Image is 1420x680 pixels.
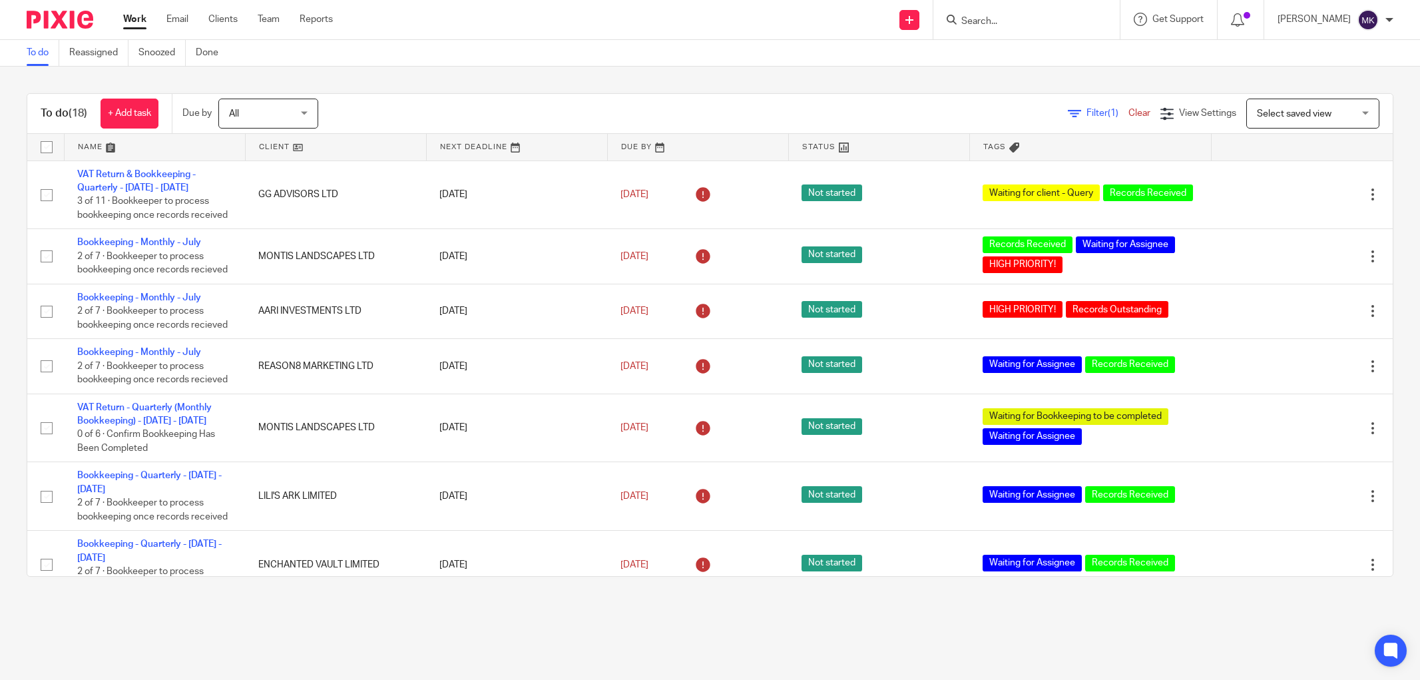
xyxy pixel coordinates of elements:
[77,362,228,385] span: 2 of 7 · Bookkeeper to process bookkeeping once records recieved
[77,170,196,192] a: VAT Return & Bookkeeping - Quarterly - [DATE] - [DATE]
[1128,109,1150,118] a: Clear
[802,486,862,503] span: Not started
[620,423,648,432] span: [DATE]
[1103,184,1193,201] span: Records Received
[77,238,201,247] a: Bookkeeping - Monthly - July
[426,229,607,284] td: [DATE]
[983,486,1082,503] span: Waiting for Assignee
[1357,9,1379,31] img: svg%3E
[1278,13,1351,26] p: [PERSON_NAME]
[426,462,607,531] td: [DATE]
[245,531,426,599] td: ENCHANTED VAULT LIMITED
[69,108,87,119] span: (18)
[620,190,648,199] span: [DATE]
[77,539,222,562] a: Bookkeeping - Quarterly - [DATE] - [DATE]
[1085,356,1175,373] span: Records Received
[41,107,87,121] h1: To do
[983,184,1100,201] span: Waiting for client - Query
[258,13,280,26] a: Team
[1076,236,1175,253] span: Waiting for Assignee
[77,348,201,357] a: Bookkeeping - Monthly - July
[426,394,607,462] td: [DATE]
[960,16,1080,28] input: Search
[166,13,188,26] a: Email
[802,418,862,435] span: Not started
[620,492,648,501] span: [DATE]
[802,301,862,318] span: Not started
[620,252,648,261] span: [DATE]
[620,362,648,371] span: [DATE]
[802,184,862,201] span: Not started
[77,403,212,426] a: VAT Return - Quarterly (Monthly Bookkeeping) - [DATE] - [DATE]
[229,109,239,119] span: All
[123,13,146,26] a: Work
[983,256,1063,273] span: HIGH PRIORITY!
[27,40,59,66] a: To do
[245,161,426,229] td: GG ADVISORS LTD
[1179,109,1236,118] span: View Settings
[620,306,648,316] span: [DATE]
[426,284,607,338] td: [DATE]
[802,555,862,571] span: Not started
[245,339,426,394] td: REASON8 MARKETING LTD
[983,428,1082,445] span: Waiting for Assignee
[77,567,228,590] span: 2 of 7 · Bookkeeper to process bookkeeping once records received
[77,306,228,330] span: 2 of 7 · Bookkeeper to process bookkeeping once records recieved
[182,107,212,120] p: Due by
[138,40,186,66] a: Snoozed
[77,196,228,220] span: 3 of 11 · Bookkeeper to process bookkeeping once records received
[245,394,426,462] td: MONTIS LANDSCAPES LTD
[77,293,201,302] a: Bookkeeping - Monthly - July
[245,462,426,531] td: LILI'S ARK LIMITED
[620,560,648,569] span: [DATE]
[983,555,1082,571] span: Waiting for Assignee
[300,13,333,26] a: Reports
[983,408,1168,425] span: Waiting for Bookkeeping to be completed
[245,284,426,338] td: AARI INVESTMENTS LTD
[101,99,158,129] a: + Add task
[1066,301,1168,318] span: Records Outstanding
[1152,15,1204,24] span: Get Support
[1085,486,1175,503] span: Records Received
[245,229,426,284] td: MONTIS LANDSCAPES LTD
[77,252,228,275] span: 2 of 7 · Bookkeeper to process bookkeeping once records recieved
[77,430,215,454] span: 0 of 6 · Confirm Bookkeeping Has Been Completed
[1108,109,1118,118] span: (1)
[77,471,222,494] a: Bookkeeping - Quarterly - [DATE] - [DATE]
[208,13,238,26] a: Clients
[426,161,607,229] td: [DATE]
[983,236,1072,253] span: Records Received
[1257,109,1331,119] span: Select saved view
[69,40,128,66] a: Reassigned
[27,11,93,29] img: Pixie
[802,246,862,263] span: Not started
[196,40,228,66] a: Done
[1086,109,1128,118] span: Filter
[802,356,862,373] span: Not started
[983,356,1082,373] span: Waiting for Assignee
[77,498,228,521] span: 2 of 7 · Bookkeeper to process bookkeeping once records received
[426,339,607,394] td: [DATE]
[426,531,607,599] td: [DATE]
[983,301,1063,318] span: HIGH PRIORITY!
[983,143,1006,151] span: Tags
[1085,555,1175,571] span: Records Received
